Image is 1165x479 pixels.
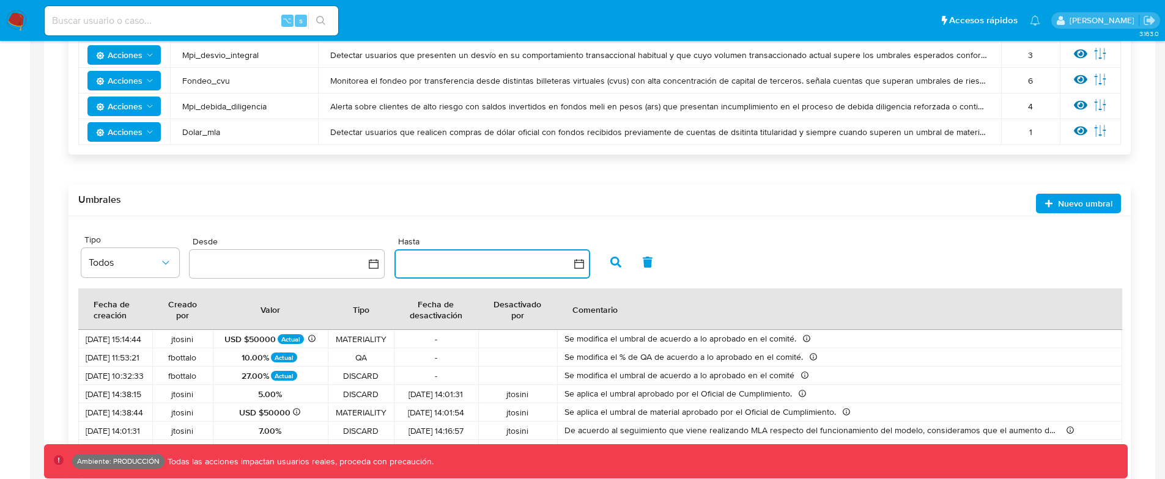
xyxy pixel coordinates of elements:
[1070,15,1139,26] p: dizzi.tren@mercadolibre.com.co
[45,13,338,29] input: Buscar usuario o caso...
[283,15,292,26] span: ⌥
[77,459,160,464] p: Ambiente: PRODUCCIÓN
[1139,29,1159,38] span: 3.163.0
[1030,15,1040,26] a: Notificaciones
[165,456,434,467] p: Todas las acciones impactan usuarios reales, proceda con precaución.
[949,14,1018,27] span: Accesos rápidos
[308,12,333,29] button: search-icon
[1143,14,1156,27] a: Salir
[299,15,303,26] span: s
